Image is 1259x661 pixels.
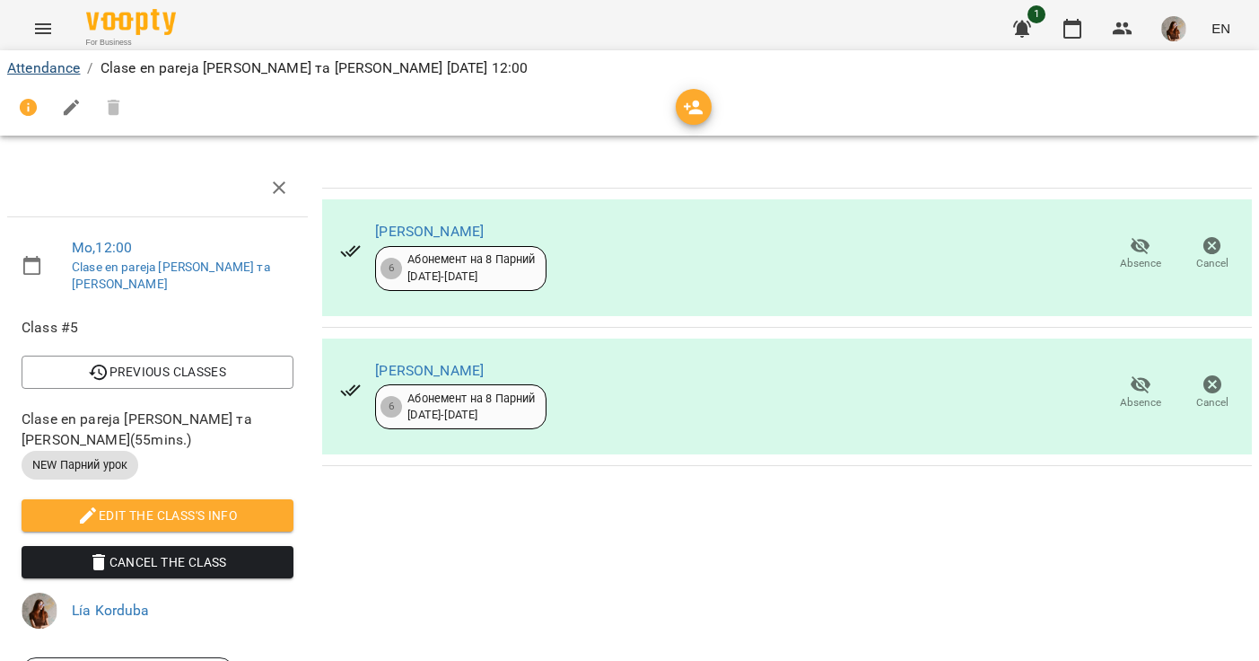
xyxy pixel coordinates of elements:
[1196,395,1228,410] span: Cancel
[22,356,293,388] button: Previous Classes
[22,7,65,50] button: Menu
[1176,229,1248,279] button: Cancel
[87,57,92,79] li: /
[22,317,293,339] span: Class #5
[407,391,535,424] div: Абонемент на 8 Парний [DATE] - [DATE]
[86,9,176,35] img: Voopty Logo
[86,37,176,48] span: For Business
[22,499,293,532] button: Edit the class's Info
[1161,16,1186,41] img: 3ce433daf340da6b7c5881d4c37f3cdb.png
[1120,256,1161,271] span: Absence
[1176,367,1248,418] button: Cancel
[72,260,270,292] a: Clase en pareja [PERSON_NAME] та [PERSON_NAME]
[407,251,535,285] div: Абонемент на 8 Парний [DATE] - [DATE]
[72,602,150,619] a: Lía Korduba
[380,258,402,279] div: 6
[1211,19,1230,38] span: EN
[22,457,138,473] span: NEW Парний урок
[22,546,293,578] button: Cancel the class
[7,57,1252,79] nav: breadcrumb
[375,362,484,379] a: [PERSON_NAME]
[36,551,279,573] span: Cancel the class
[36,505,279,526] span: Edit the class's Info
[1027,5,1045,23] span: 1
[375,223,484,240] a: [PERSON_NAME]
[1196,256,1228,271] span: Cancel
[1120,395,1161,410] span: Absence
[101,57,529,79] p: Clase en pareja [PERSON_NAME] та [PERSON_NAME] [DATE] 12:00
[22,409,293,451] span: Clase en pareja [PERSON_NAME] та [PERSON_NAME] ( 55 mins. )
[22,593,57,629] img: 3ce433daf340da6b7c5881d4c37f3cdb.png
[380,396,402,418] div: 6
[1204,12,1237,45] button: EN
[36,361,279,383] span: Previous Classes
[1105,229,1176,279] button: Absence
[1105,367,1176,418] button: Absence
[7,59,80,76] a: Attendance
[72,239,132,256] a: Mo , 12:00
